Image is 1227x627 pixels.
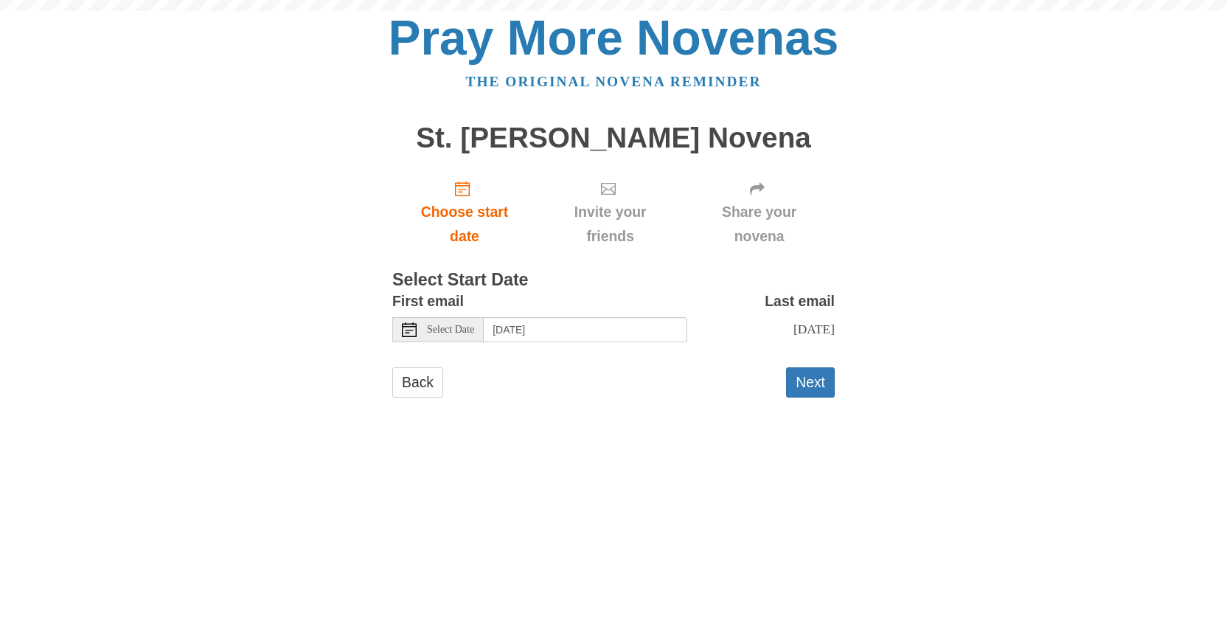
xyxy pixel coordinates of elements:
[392,168,537,256] a: Choose start date
[392,271,835,290] h3: Select Start Date
[392,289,464,313] label: First email
[466,74,762,89] a: The original novena reminder
[698,200,820,249] span: Share your novena
[793,322,835,336] span: [DATE]
[552,200,669,249] span: Invite your friends
[392,122,835,154] h1: St. [PERSON_NAME] Novena
[684,168,835,256] div: Click "Next" to confirm your start date first.
[786,367,835,398] button: Next
[389,10,839,65] a: Pray More Novenas
[537,168,684,256] div: Click "Next" to confirm your start date first.
[765,289,835,313] label: Last email
[427,325,474,335] span: Select Date
[407,200,522,249] span: Choose start date
[392,367,443,398] a: Back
